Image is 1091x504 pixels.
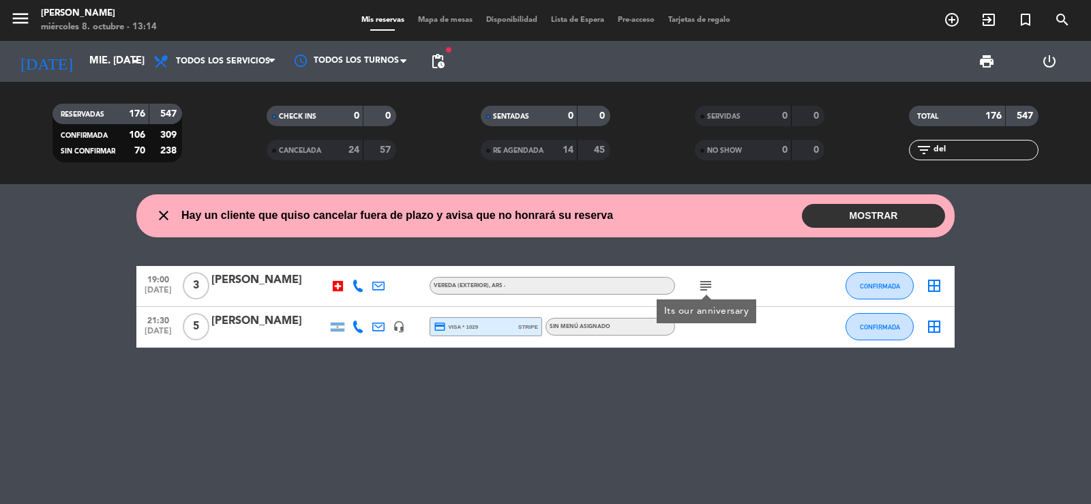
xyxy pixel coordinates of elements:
span: 21:30 [141,312,175,327]
span: Lista de Espera [544,16,611,24]
i: credit_card [434,321,446,333]
i: exit_to_app [981,12,997,28]
span: RE AGENDADA [493,147,543,154]
i: menu [10,8,31,29]
span: Disponibilidad [479,16,544,24]
div: [PERSON_NAME] [211,271,327,289]
span: CHECK INS [279,113,316,120]
span: Pre-acceso [611,16,661,24]
strong: 238 [160,146,179,155]
strong: 0 [782,145,788,155]
strong: 0 [782,111,788,121]
span: print [978,53,995,70]
strong: 0 [568,111,573,121]
span: SIN CONFIRMAR [61,148,115,155]
button: CONFIRMADA [846,272,914,299]
div: miércoles 8. octubre - 13:14 [41,20,157,34]
button: CONFIRMADA [846,313,914,340]
i: border_all [926,318,942,335]
div: Its our anniversary [664,304,749,318]
i: turned_in_not [1017,12,1034,28]
i: [DATE] [10,46,83,76]
span: TOTAL [917,113,938,120]
span: Sin menú asignado [550,324,610,329]
span: pending_actions [430,53,446,70]
span: CONFIRMADA [61,132,108,139]
strong: 176 [129,109,145,119]
strong: 0 [385,111,393,121]
strong: 70 [134,146,145,155]
span: Tarjetas de regalo [661,16,737,24]
i: power_settings_new [1041,53,1058,70]
span: Mis reservas [355,16,411,24]
span: [DATE] [141,286,175,301]
span: Vereda (EXTERIOR) [434,283,505,288]
div: [PERSON_NAME] [211,312,327,330]
strong: 14 [563,145,573,155]
span: , ARS - [489,283,505,288]
div: [PERSON_NAME] [41,7,157,20]
span: CANCELADA [279,147,321,154]
strong: 0 [813,111,822,121]
strong: 45 [594,145,608,155]
span: RESERVADAS [61,111,104,118]
span: Todos los servicios [176,57,270,66]
div: LOG OUT [1018,41,1081,82]
i: headset_mic [393,321,405,333]
span: visa * 1029 [434,321,478,333]
span: CONFIRMADA [860,323,900,331]
span: NO SHOW [707,147,742,154]
span: SERVIDAS [707,113,741,120]
span: CONFIRMADA [860,282,900,290]
i: close [155,207,172,224]
span: 3 [183,272,209,299]
i: filter_list [916,142,932,158]
button: MOSTRAR [802,204,945,228]
span: stripe [518,323,538,331]
i: subject [698,278,714,294]
strong: 24 [348,145,359,155]
span: 5 [183,313,209,340]
strong: 0 [354,111,359,121]
strong: 0 [813,145,822,155]
span: fiber_manual_record [445,46,453,54]
span: 19:00 [141,271,175,286]
span: [DATE] [141,327,175,342]
input: Filtrar por nombre... [932,143,1038,158]
strong: 547 [160,109,179,119]
strong: 106 [129,130,145,140]
strong: 57 [380,145,393,155]
i: add_circle_outline [944,12,960,28]
strong: 309 [160,130,179,140]
i: border_all [926,278,942,294]
span: Hay un cliente que quiso cancelar fuera de plazo y avisa que no honrará su reserva [181,207,613,224]
i: arrow_drop_down [127,53,143,70]
i: search [1054,12,1071,28]
span: Mapa de mesas [411,16,479,24]
button: menu [10,8,31,33]
strong: 547 [1017,111,1036,121]
span: SENTADAS [493,113,529,120]
strong: 0 [599,111,608,121]
strong: 176 [985,111,1002,121]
